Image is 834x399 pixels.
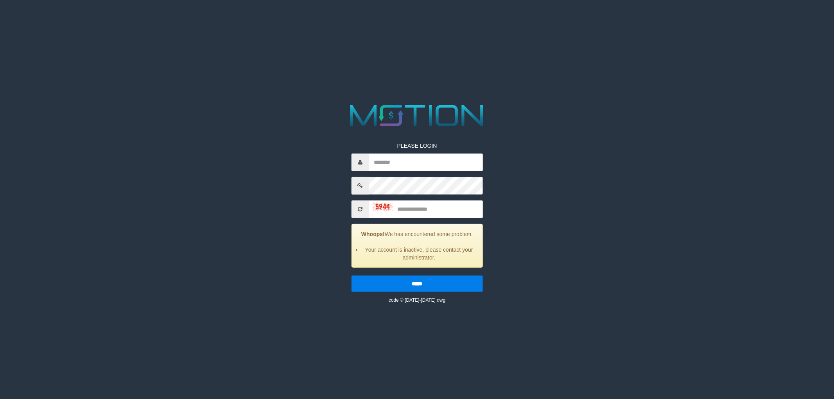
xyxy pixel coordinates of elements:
strong: Whoops! [361,231,385,237]
div: We has encountered some problem. [352,224,483,267]
p: PLEASE LOGIN [352,141,483,149]
img: captcha [373,203,393,211]
small: code © [DATE]-[DATE] dwg [389,297,445,302]
img: MOTION_logo.png [344,101,490,130]
li: Your account is inactive, please contact your administrator. [362,245,477,261]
